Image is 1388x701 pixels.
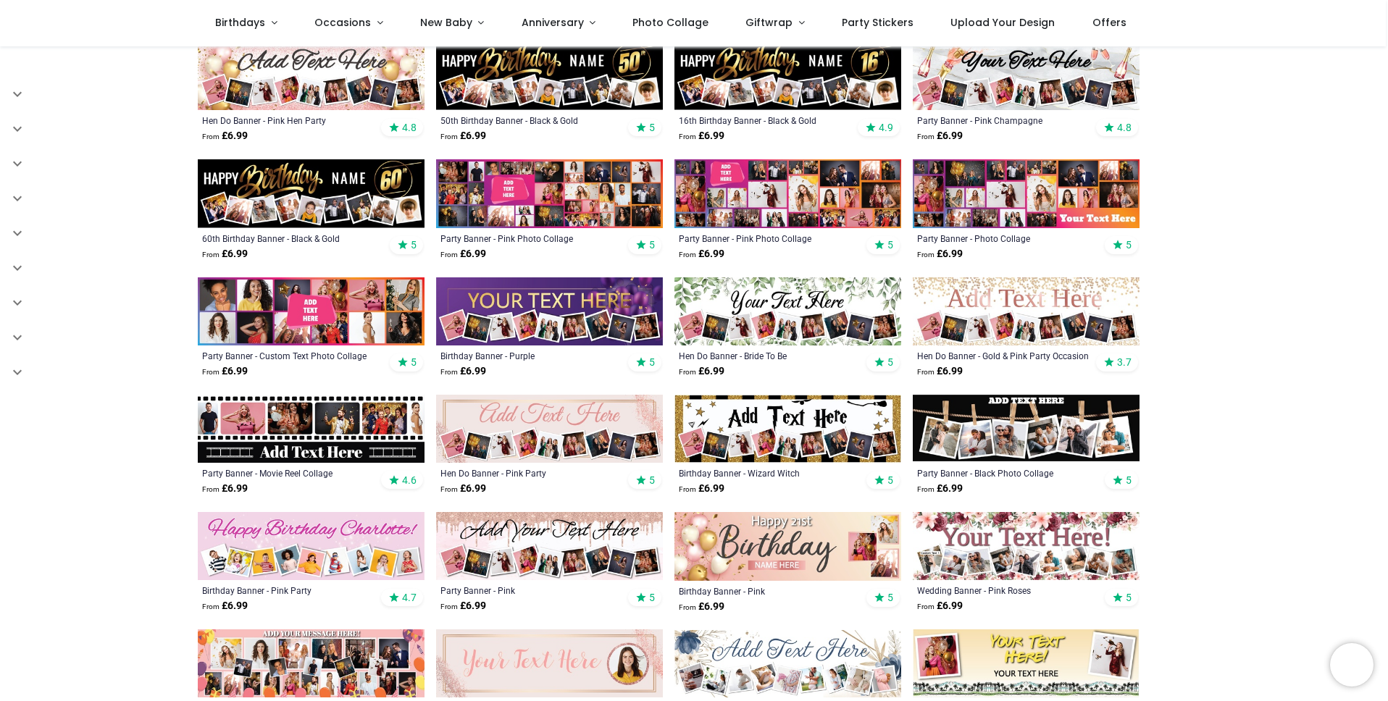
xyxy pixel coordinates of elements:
img: Personalised Happy Birthday Banner - Wizard Witch - 9 Photo Upload [674,395,901,463]
span: New Baby [420,15,472,30]
strong: £ 6.99 [202,599,248,613]
strong: £ 6.99 [440,364,486,379]
img: Personalised Party Banner - Pink Photo Collage - Add Text & 30 Photo Upload [436,159,663,227]
span: 5 [1126,474,1132,487]
img: Personalised Happy 50th Birthday Banner - Black & Gold - Custom Name & 9 Photo Upload [436,42,663,110]
a: 50th Birthday Banner - Black & Gold [440,114,615,126]
img: Personalised Happy 60th Birthday Banner - Black & Gold - Custom Name & 9 Photo Upload [198,159,425,227]
img: Personalised Party Banner - Pink Champagne - 9 Photo Upload & Custom Text [913,42,1140,110]
img: Hen Do Banner - Pink Party - Custom Text & 9 Photo Upload [436,395,663,463]
a: Birthday Banner - Wizard Witch [679,467,853,479]
img: Personalised Hen Do Banner - Pink Party - Custom Text & 1 Photo Upload [436,629,663,697]
div: Party Banner - Black Photo Collage [917,467,1092,479]
span: Anniversary [522,15,584,30]
span: Offers [1092,15,1126,30]
span: 5 [649,474,655,487]
img: Personalised Happy Birthday Banner - Purple - 9 Photo Upload [436,277,663,345]
strong: £ 6.99 [917,129,963,143]
span: From [440,485,458,493]
div: Party Banner - Pink [440,584,615,596]
span: 4.7 [402,591,417,604]
strong: £ 6.99 [202,129,248,143]
strong: £ 6.99 [679,482,724,496]
a: Wedding Banner - Pink Roses [917,584,1092,596]
img: Personalised Party Banner - Photo Collage - 23 Photo Upload [913,159,1140,227]
span: 4.8 [402,121,417,134]
span: 4.6 [402,474,417,487]
span: From [917,603,935,610]
span: 5 [649,591,655,604]
span: From [202,368,220,376]
a: Party Banner - Pink Photo Collage [440,232,615,244]
img: Personalised Wedding Banner - Blue Flora - Custom Text & 9 Photo Upload [674,630,901,698]
span: From [202,251,220,259]
span: 5 [887,591,893,604]
img: Personalised Hen Do Banner - Bride To Be - 9 Photo Upload [674,277,901,345]
span: From [440,368,458,376]
span: 4.8 [1117,121,1132,134]
a: Hen Do Banner - Gold & Pink Party Occasion [917,350,1092,361]
strong: £ 6.99 [679,247,724,261]
img: Personalised Hen Do Banner - Festival Theme - Custom Text & 2 Photo Upload [913,629,1140,697]
img: Personalised Party Banner - Movie Reel Collage - 6 Photo Upload [198,395,425,463]
span: 5 [1126,591,1132,604]
span: Party Stickers [842,15,914,30]
img: Personalised Party Banner - Pink Photo Collage - Custom Text & 25 Photo Upload [674,159,901,227]
strong: £ 6.99 [440,482,486,496]
span: Photo Collage [632,15,708,30]
span: From [440,603,458,610]
div: Hen Do Banner - Bride To Be [679,350,853,361]
img: Personalised Party Banner - Custom Text Photo Collage - 12 Photo Upload [198,277,425,345]
a: Birthday Banner - Purple [440,350,615,361]
span: Upload Your Design [950,15,1055,30]
a: Party Banner - Pink Photo Collage [679,232,853,244]
img: Personalised Hen Do Banner - Gold & Pink Party Occasion - 9 Photo Upload [913,277,1140,345]
span: From [202,485,220,493]
img: Personalised Happy 16th Birthday Banner - Black & Gold - Custom Name & 9 Photo Upload [674,42,901,110]
span: 4.9 [879,121,893,134]
a: Hen Do Banner - Pink Hen Party [202,114,377,126]
span: From [679,251,696,259]
a: Hen Do Banner - Pink Party [440,467,615,479]
strong: £ 6.99 [679,129,724,143]
strong: £ 6.99 [440,599,486,613]
span: 5 [887,356,893,369]
img: Personalised Party Banner - Pink - Custom Text & 9 Photo Upload [436,512,663,580]
span: 5 [887,238,893,251]
span: 5 [411,356,417,369]
span: From [679,133,696,140]
span: 5 [649,121,655,134]
div: Party Banner - Movie Reel Collage [202,467,377,479]
img: Personalised Happy Birthday Banner - Pink Party - 9 Photo Upload [198,512,425,580]
a: Party Banner - Photo Collage [917,232,1092,244]
strong: £ 6.99 [202,364,248,379]
span: From [202,133,220,140]
span: 5 [1126,238,1132,251]
span: 3.7 [1117,356,1132,369]
span: From [679,603,696,611]
span: 5 [887,474,893,487]
div: Party Banner - Pink Champagne [917,114,1092,126]
strong: £ 6.99 [917,599,963,613]
a: Birthday Banner - Pink Party [202,584,377,596]
span: 5 [649,238,655,251]
span: From [917,251,935,259]
strong: £ 6.99 [917,247,963,261]
strong: £ 6.99 [202,247,248,261]
strong: £ 6.99 [440,129,486,143]
span: From [202,603,220,610]
a: Birthday Banner - Pink [679,585,853,597]
strong: £ 6.99 [917,364,963,379]
img: Personalised Happy Birthday Banner - Pink - Custom Age, Name & 3 Photo Upload [674,512,901,580]
span: From [679,368,696,376]
a: Party Banner - Custom Text Photo Collage [202,350,377,361]
img: Personalised Party Banner - Black Photo Collage - 6 Photo Upload [913,395,1140,463]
